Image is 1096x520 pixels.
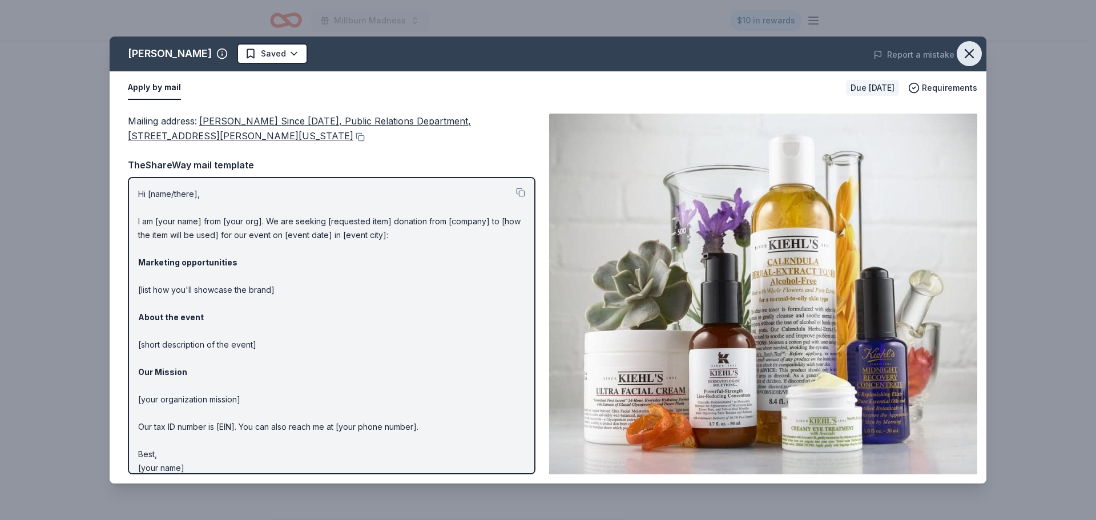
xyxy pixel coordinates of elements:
[922,81,977,95] span: Requirements
[128,76,181,100] button: Apply by mail
[549,114,977,474] img: Image for Kiehl's
[128,115,471,142] span: [PERSON_NAME] Since [DATE], Public Relations Department, [STREET_ADDRESS][PERSON_NAME][US_STATE]
[846,80,899,96] div: Due [DATE]
[138,187,525,475] p: Hi [name/there], I am [your name] from [your org]. We are seeking [requested item] donation from ...
[261,47,286,61] span: Saved
[237,43,308,64] button: Saved
[138,257,237,267] strong: Marketing opportunities
[128,158,535,172] div: TheShareWay mail template
[138,312,204,322] strong: About the event
[138,367,187,377] strong: Our Mission
[128,45,212,63] div: [PERSON_NAME]
[873,48,954,62] button: Report a mistake
[908,81,977,95] button: Requirements
[128,114,535,144] div: Mailing address :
